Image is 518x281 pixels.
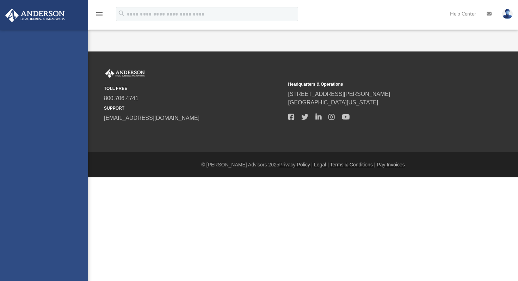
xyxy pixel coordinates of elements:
[288,91,390,97] a: [STREET_ADDRESS][PERSON_NAME]
[104,95,138,101] a: 800.706.4741
[104,69,146,78] img: Anderson Advisors Platinum Portal
[104,85,283,92] small: TOLL FREE
[288,81,468,87] small: Headquarters & Operations
[377,162,405,167] a: Pay Invoices
[104,115,199,121] a: [EMAIL_ADDRESS][DOMAIN_NAME]
[502,9,513,19] img: User Pic
[118,10,125,17] i: search
[95,13,104,18] a: menu
[104,105,283,111] small: SUPPORT
[95,10,104,18] i: menu
[88,161,518,169] div: © [PERSON_NAME] Advisors 2025
[3,8,67,22] img: Anderson Advisors Platinum Portal
[314,162,329,167] a: Legal |
[279,162,313,167] a: Privacy Policy |
[330,162,376,167] a: Terms & Conditions |
[288,99,378,105] a: [GEOGRAPHIC_DATA][US_STATE]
